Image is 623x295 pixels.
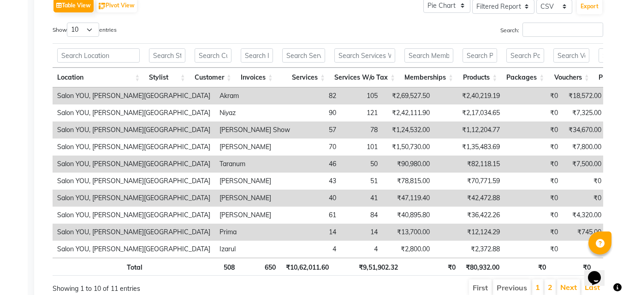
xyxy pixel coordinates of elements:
td: ₹1,50,730.00 [382,139,434,156]
td: ₹12,124.29 [434,224,504,241]
td: ₹7,500.00 [563,156,606,173]
td: 40 [295,190,341,207]
td: ₹1,12,204.77 [434,121,504,139]
label: Show entries [53,23,117,37]
td: 82 [295,87,341,104]
th: ₹9,51,902.32 [333,258,403,276]
td: ₹13,700.00 [382,224,434,241]
td: [PERSON_NAME] [215,139,295,156]
th: ₹0 [551,258,595,276]
td: Salon YOU, [PERSON_NAME][GEOGRAPHIC_DATA] [53,139,215,156]
td: ₹1,35,483.69 [434,139,504,156]
td: Salon YOU, [PERSON_NAME][GEOGRAPHIC_DATA] [53,224,215,241]
th: ₹10,62,011.60 [280,258,333,276]
td: ₹82,118.15 [434,156,504,173]
td: Izarul [215,241,295,258]
th: ₹0 [504,258,551,276]
td: ₹18,572.00 [563,87,606,104]
th: Services W/o Tax: activate to sort column ascending [330,68,400,87]
td: ₹2,372.88 [434,241,504,258]
td: ₹0 [504,104,563,121]
td: [PERSON_NAME] [215,207,295,224]
td: ₹40,895.80 [382,207,434,224]
td: ₹2,69,527.50 [382,87,434,104]
th: Memberships: activate to sort column ascending [400,68,458,87]
iframe: chat widget [584,258,614,286]
input: Search Customer [195,48,231,63]
td: Taranum [215,156,295,173]
td: ₹0 [504,224,563,241]
td: ₹90,980.00 [382,156,434,173]
td: 57 [295,121,341,139]
td: Salon YOU, [PERSON_NAME][GEOGRAPHIC_DATA] [53,207,215,224]
td: 70 [295,139,341,156]
td: Salon YOU, [PERSON_NAME][GEOGRAPHIC_DATA] [53,173,215,190]
td: ₹0 [504,173,563,190]
td: 121 [341,104,382,121]
td: 90 [295,104,341,121]
td: 43 [295,173,341,190]
input: Search Services W/o Tax [334,48,395,63]
input: Search Vouchers [553,48,589,63]
td: [PERSON_NAME] Show [215,121,295,139]
td: ₹0 [504,156,563,173]
a: Next [560,283,577,292]
td: Salon YOU, [PERSON_NAME][GEOGRAPHIC_DATA] [53,156,215,173]
th: Stylist: activate to sort column ascending [144,68,190,87]
a: Last [585,283,600,292]
input: Search: [522,23,603,37]
td: ₹0 [563,173,606,190]
input: Search Invoices [241,48,273,63]
td: ₹78,815.00 [382,173,434,190]
th: Products: activate to sort column ascending [458,68,502,87]
td: ₹70,771.59 [434,173,504,190]
td: Salon YOU, [PERSON_NAME][GEOGRAPHIC_DATA] [53,121,215,139]
td: ₹0 [504,207,563,224]
img: pivot.png [99,3,106,10]
td: ₹7,325.00 [563,104,606,121]
td: Akram [215,87,295,104]
td: 61 [295,207,341,224]
th: Customer: activate to sort column ascending [190,68,236,87]
td: 4 [341,241,382,258]
th: 650 [239,258,281,276]
td: 14 [341,224,382,241]
td: 78 [341,121,382,139]
td: ₹7,800.00 [563,139,606,156]
select: Showentries [67,23,99,37]
input: Search Services [282,48,325,63]
td: ₹0 [563,190,606,207]
input: Search Products [463,48,497,63]
th: ₹80,932.00 [460,258,504,276]
td: ₹745.00 [563,224,606,241]
td: Salon YOU, [PERSON_NAME][GEOGRAPHIC_DATA] [53,190,215,207]
td: [PERSON_NAME] [215,173,295,190]
td: ₹2,17,034.65 [434,104,504,121]
th: 508 [193,258,239,276]
input: Search Stylist [149,48,185,63]
th: Vouchers: activate to sort column ascending [549,68,593,87]
td: ₹0 [504,139,563,156]
td: 14 [295,224,341,241]
td: ₹4,320.00 [563,207,606,224]
td: ₹42,472.88 [434,190,504,207]
td: Salon YOU, [PERSON_NAME][GEOGRAPHIC_DATA] [53,241,215,258]
th: Packages: activate to sort column ascending [502,68,549,87]
td: ₹47,119.40 [382,190,434,207]
div: Showing 1 to 10 of 11 entries [53,278,274,294]
td: ₹2,42,111.90 [382,104,434,121]
td: ₹2,800.00 [382,241,434,258]
td: 84 [341,207,382,224]
input: Search Memberships [404,48,453,63]
th: Total [53,258,147,276]
td: 105 [341,87,382,104]
td: ₹0 [563,241,606,258]
th: ₹0 [403,258,460,276]
td: 4 [295,241,341,258]
a: 1 [535,283,540,292]
td: [PERSON_NAME] [215,190,295,207]
td: ₹1,24,532.00 [382,121,434,139]
td: ₹0 [504,121,563,139]
td: Niyaz [215,104,295,121]
td: 51 [341,173,382,190]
